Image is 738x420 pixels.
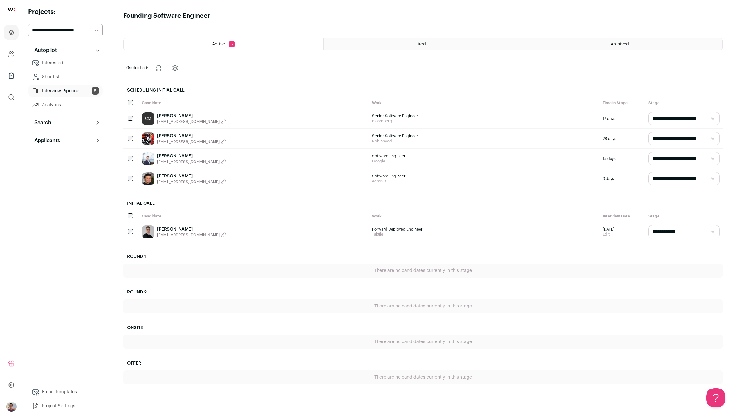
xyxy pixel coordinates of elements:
div: Time in Stage [599,97,645,109]
a: Edit [603,232,614,237]
img: 278596f1167f76349010aaec69be87b4aff8d8d7a3ac78ca4ce273fc2d2b8c91.jpg [142,225,154,238]
span: selected: [126,65,148,71]
button: [EMAIL_ADDRESS][DOMAIN_NAME] [157,179,226,184]
h2: Round 2 [123,285,723,299]
span: Hired [414,42,426,46]
a: CM [142,112,154,125]
button: Change stage [151,60,166,76]
h1: Founding Software Engineer [123,11,210,20]
h2: Scheduling Initial Call [123,83,723,97]
div: Interview Date [599,210,645,222]
h2: Onsite [123,321,723,335]
div: Candidate [139,210,369,222]
div: 15 days [599,149,645,169]
span: [EMAIL_ADDRESS][DOMAIN_NAME] [157,119,220,124]
a: Email Templates [28,386,103,398]
a: Company Lists [4,68,19,83]
a: [PERSON_NAME] [157,226,226,232]
img: 89dd14e533917722d46d9b69e6ddc0fccdc25e906cbb0eaac6ba9dddb2cf691f [142,152,154,165]
span: [EMAIL_ADDRESS][DOMAIN_NAME] [157,159,220,164]
a: [PERSON_NAME] [157,133,226,139]
button: [EMAIL_ADDRESS][DOMAIN_NAME] [157,232,226,238]
span: 5 [92,87,99,95]
span: Software Engineer II [372,174,596,179]
a: Analytics [28,99,103,111]
span: Software Engineer [372,154,596,159]
iframe: Help Scout Beacon - Open [706,388,725,407]
a: Project Settings [28,400,103,412]
img: 47655d7849546bbe1584d648df6af878a07c516f560b59dd7e37ff17767cd665 [142,132,154,145]
span: Senior Software Engineer [372,134,596,139]
img: wellfound-shorthand-0d5821cbd27db2630d0214b213865d53afaa358527fdda9d0ea32b1df1b89c2c.svg [8,8,15,11]
p: Applicants [31,137,60,144]
span: Robinhood [372,139,596,144]
div: Candidate [139,97,369,109]
div: Stage [645,97,723,109]
img: 18677093-medium_jpg [6,402,17,412]
span: Forward Deployed Engineer [372,227,596,232]
h2: Round 1 [123,250,723,264]
button: Autopilot [28,44,103,57]
span: 0 [126,66,129,70]
p: Autopilot [31,46,57,54]
span: 5 [229,41,235,47]
div: Work [369,97,599,109]
span: Taktile [372,232,596,237]
span: Archived [611,42,629,46]
a: [PERSON_NAME] [157,153,226,159]
span: Senior Software Engineer [372,114,596,119]
div: There are no candidates currently in this stage [123,370,723,384]
h2: Initial Call [123,196,723,210]
button: [EMAIL_ADDRESS][DOMAIN_NAME] [157,139,226,144]
span: Google [372,159,596,164]
div: There are no candidates currently in this stage [123,299,723,313]
button: Open dropdown [6,402,17,412]
a: Archived [523,38,722,50]
span: Bloomberg [372,119,596,124]
a: Hired [324,38,523,50]
div: Work [369,210,599,222]
div: There are no candidates currently in this stage [123,335,723,349]
a: [PERSON_NAME] [157,173,226,179]
a: Projects [4,25,19,40]
span: [EMAIL_ADDRESS][DOMAIN_NAME] [157,232,220,238]
div: Stage [645,210,723,222]
button: [EMAIL_ADDRESS][DOMAIN_NAME] [157,119,226,124]
span: Active [212,42,225,46]
div: There are no candidates currently in this stage [123,264,723,278]
div: 17 days [599,109,645,128]
a: [PERSON_NAME] [157,113,226,119]
img: 8aa6589e433bb900fb3a7cabfce8a06207b771d6a57ccd04567f2c4cbcb68c77 [142,172,154,185]
a: Shortlist [28,71,103,83]
span: [EMAIL_ADDRESS][DOMAIN_NAME] [157,139,220,144]
button: Applicants [28,134,103,147]
div: 3 days [599,169,645,189]
h2: Projects: [28,8,103,17]
span: echo3D [372,179,596,184]
div: 28 days [599,129,645,148]
a: Interview Pipeline5 [28,85,103,97]
a: Interested [28,57,103,69]
p: Search [31,119,51,127]
span: [DATE] [603,227,614,232]
button: [EMAIL_ADDRESS][DOMAIN_NAME] [157,159,226,164]
a: Company and ATS Settings [4,46,19,62]
button: Search [28,116,103,129]
h2: Offer [123,356,723,370]
span: [EMAIL_ADDRESS][DOMAIN_NAME] [157,179,220,184]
